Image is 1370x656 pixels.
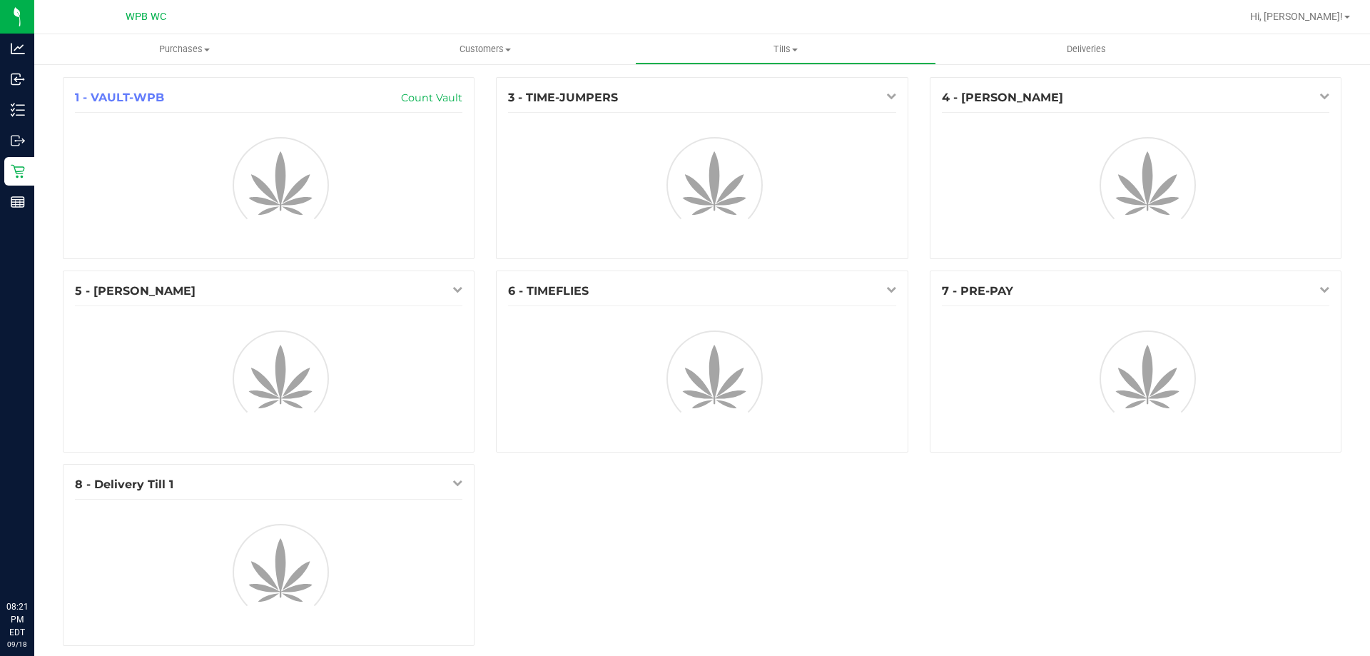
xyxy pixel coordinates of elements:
span: 1 - VAULT-WPB [75,91,164,104]
span: Purchases [34,43,335,56]
a: Purchases [34,34,335,64]
inline-svg: Reports [11,195,25,209]
inline-svg: Analytics [11,41,25,56]
span: Hi, [PERSON_NAME]! [1250,11,1343,22]
p: 08:21 PM EDT [6,600,28,639]
span: Deliveries [1047,43,1125,56]
inline-svg: Retail [11,164,25,178]
span: 8 - Delivery Till 1 [75,478,173,491]
span: WPB WC [126,11,166,23]
span: 4 - [PERSON_NAME] [942,91,1063,104]
span: 3 - TIME-JUMPERS [508,91,618,104]
a: Tills [635,34,935,64]
span: 5 - [PERSON_NAME] [75,284,196,298]
span: Tills [636,43,935,56]
p: 09/18 [6,639,28,650]
a: Deliveries [936,34,1237,64]
a: Count Vault [401,91,462,104]
a: Customers [335,34,635,64]
inline-svg: Inbound [11,72,25,86]
span: 7 - PRE-PAY [942,284,1013,298]
inline-svg: Inventory [11,103,25,117]
span: 6 - TIMEFLIES [508,284,589,298]
span: Customers [335,43,634,56]
inline-svg: Outbound [11,133,25,148]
